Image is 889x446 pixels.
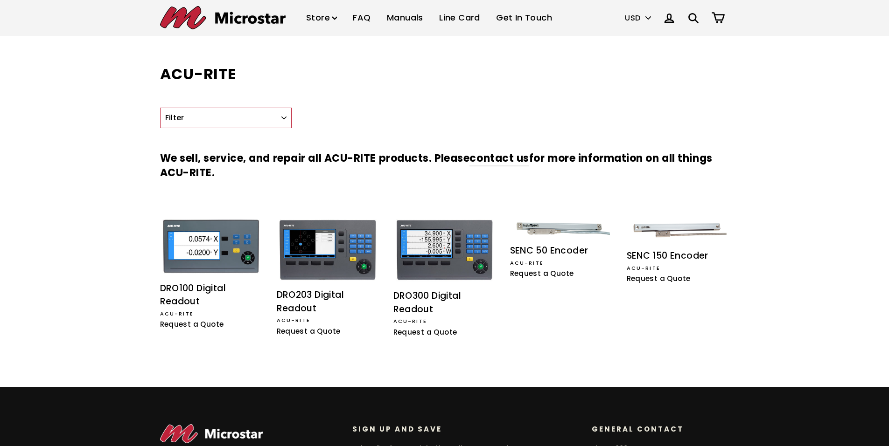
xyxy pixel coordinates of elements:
img: Microstar Electronics [160,6,286,29]
span: Request a Quote [627,274,691,283]
a: DRO300 Digital Readout DRO300 Digital Readout ACU-RITE Request a Quote [393,219,496,341]
a: SENC 50 Encoder SENC 50 Encoder ACU-RITE Request a Quote [510,219,613,282]
h1: ACU-RITE [160,64,729,85]
img: SENC 150 Encoder [629,219,727,244]
div: ACU-RITE [277,316,379,325]
p: Sign up and save [352,424,578,434]
h3: We sell, service, and repair all ACU-RITE products. Please for more information on all things ACU... [160,137,729,194]
span: Request a Quote [277,326,341,336]
a: Line Card [432,4,487,32]
a: DRO203 Digital Readout DRO203 Digital Readout ACU-RITE Request a Quote [277,219,379,340]
a: Store [299,4,344,32]
img: SENC 50 Encoder [512,219,610,239]
span: Request a Quote [393,327,457,337]
p: General Contact [592,424,724,434]
div: ACU-RITE [510,259,613,268]
a: Get In Touch [489,4,559,32]
div: ACU-RITE [393,317,496,326]
img: DRO300 Digital Readout [396,219,493,281]
a: SENC 150 Encoder SENC 150 Encoder ACU-RITE Request a Quote [627,219,729,287]
img: DRO100 Digital Readout [162,219,260,274]
a: contact us [469,151,529,166]
a: DRO100 Digital Readout DRO100 Digital Readout ACU-RITE Request a Quote [160,219,263,333]
a: FAQ [346,4,378,32]
div: DRO203 Digital Readout [277,288,379,315]
span: Request a Quote [510,268,574,278]
a: Manuals [380,4,430,32]
div: SENC 50 Encoder [510,244,613,258]
div: DRO300 Digital Readout [393,289,496,316]
span: Request a Quote [160,319,224,329]
div: ACU-RITE [627,264,729,273]
img: Microstar Electronics [160,424,263,443]
ul: Primary [299,4,559,32]
div: DRO100 Digital Readout [160,282,263,309]
img: DRO203 Digital Readout [279,219,377,281]
div: SENC 150 Encoder [627,249,729,263]
div: ACU-RITE [160,310,263,318]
